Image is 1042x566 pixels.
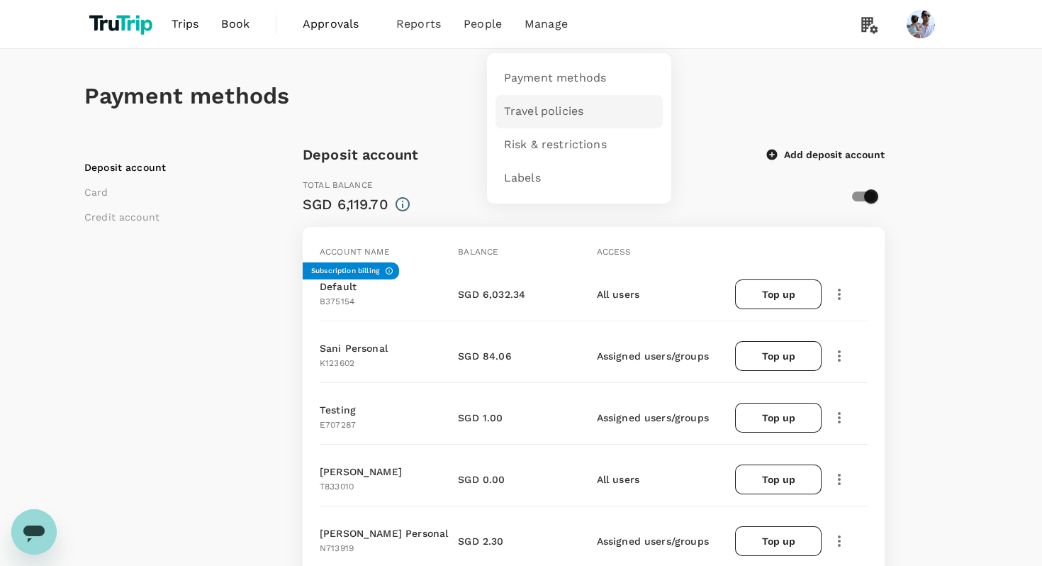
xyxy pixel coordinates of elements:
span: N713919 [320,543,354,553]
h6: Deposit account [303,143,418,166]
span: T833010 [320,482,354,492]
a: Payment methods [495,62,663,95]
span: Labels [504,170,541,187]
img: TruTrip logo [84,9,160,40]
p: SGD 6,032.34 [458,287,525,301]
span: Access [597,247,632,257]
p: SGD 0.00 [458,472,505,487]
span: Travel policies [504,104,583,120]
p: Testing [320,403,356,417]
li: Deposit account [84,160,262,174]
span: All users [597,289,639,300]
button: Top up [735,465,822,494]
p: [PERSON_NAME] [320,465,402,479]
span: Payment methods [504,70,606,87]
a: Travel policies [495,95,663,128]
p: SGD 2.30 [458,534,503,548]
span: People [464,16,502,33]
span: Assigned users/groups [597,412,709,423]
span: Trips [172,16,199,33]
span: Book [221,16,250,33]
span: Balance [458,247,498,257]
iframe: Button to launch messaging window [11,509,57,555]
img: Sani Gouw [907,10,935,38]
h6: Subscription billing [311,265,379,277]
span: K123602 [320,358,354,368]
span: Risk & restrictions [504,137,607,153]
p: SGD 1.00 [458,411,503,425]
li: Credit account [84,210,262,224]
span: Total balance [303,180,373,190]
li: Card [84,185,262,199]
span: Approvals [303,16,374,33]
p: [PERSON_NAME] Personal [320,526,448,540]
h1: Payment methods [84,83,958,109]
div: SGD 6,119.70 [303,193,388,216]
a: Labels [495,162,663,195]
span: Assigned users/groups [597,350,709,362]
button: Top up [735,341,822,371]
p: Default [320,279,357,294]
button: Add deposit account [767,148,885,161]
button: Top up [735,526,822,556]
span: Account name [320,247,390,257]
span: Assigned users/groups [597,536,709,547]
p: Sani Personal [320,341,388,355]
span: Reports [396,16,441,33]
button: Top up [735,279,822,309]
span: B375154 [320,296,354,306]
p: SGD 84.06 [458,349,511,363]
button: Top up [735,403,822,433]
a: Risk & restrictions [495,128,663,162]
span: E707287 [320,420,356,430]
span: Manage [525,16,568,33]
span: All users [597,474,639,485]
